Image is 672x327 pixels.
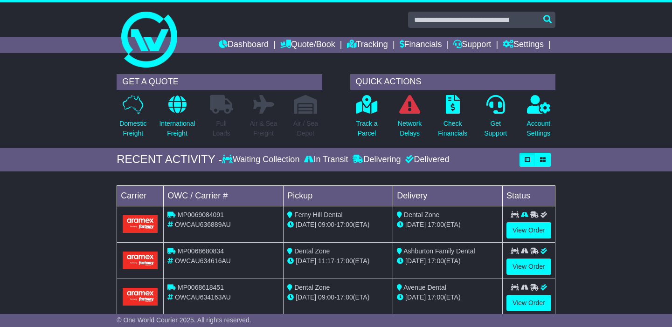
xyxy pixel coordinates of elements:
[405,293,426,301] span: [DATE]
[453,37,491,53] a: Support
[437,95,468,143] a: CheckFinancials
[428,293,444,301] span: 17:00
[117,153,222,166] div: RECENT ACTIVITY -
[428,257,444,265] span: 17:00
[527,119,550,138] p: Account Settings
[294,284,330,291] span: Dental Zone
[397,95,422,143] a: NetworkDelays
[397,293,499,302] div: (ETA)
[296,293,316,301] span: [DATE]
[506,295,551,311] a: View Order
[294,211,342,218] span: Ferny Hill Dental
[400,37,442,53] a: Financials
[506,259,551,275] a: View Order
[350,155,403,165] div: Delivering
[123,252,158,269] img: Aramex.png
[164,185,284,206] td: OWC / Carrier #
[484,95,507,143] a: GetSupport
[294,247,330,255] span: Dental Zone
[405,257,426,265] span: [DATE]
[175,221,231,228] span: OWCAU636889AU
[178,211,224,218] span: MP0069084091
[175,257,231,265] span: OWCAU634616AU
[219,37,269,53] a: Dashboard
[403,284,446,291] span: Avenue Dental
[403,247,475,255] span: Ashburton Family Dental
[296,221,316,228] span: [DATE]
[178,284,224,291] span: MP0068618451
[438,119,467,138] p: Check Financials
[318,293,334,301] span: 09:00
[159,95,195,143] a: InternationalFreight
[397,220,499,230] div: (ETA)
[117,316,251,324] span: © One World Courier 2025. All rights reserved.
[287,256,389,266] div: - (ETA)
[347,37,388,53] a: Tracking
[210,119,233,138] p: Full Loads
[403,155,449,165] div: Delivered
[428,221,444,228] span: 17:00
[293,119,318,138] p: Air / Sea Depot
[284,185,393,206] td: Pickup
[503,37,544,53] a: Settings
[503,185,555,206] td: Status
[175,293,231,301] span: OWCAU634163AU
[506,222,551,238] a: View Order
[526,95,551,143] a: AccountSettings
[117,74,322,90] div: GET A QUOTE
[178,247,224,255] span: MP0068680834
[280,37,335,53] a: Quote/Book
[337,293,353,301] span: 17:00
[249,119,277,138] p: Air & Sea Freight
[296,257,316,265] span: [DATE]
[484,119,507,138] p: Get Support
[318,221,334,228] span: 09:00
[119,119,146,138] p: Domestic Freight
[356,119,377,138] p: Track a Parcel
[350,74,555,90] div: QUICK ACTIONS
[404,211,439,218] span: Dental Zone
[119,95,147,143] a: DomesticFreight
[159,119,195,138] p: International Freight
[123,288,158,305] img: Aramex.png
[222,155,302,165] div: Waiting Collection
[337,257,353,265] span: 17:00
[398,119,422,138] p: Network Delays
[337,221,353,228] span: 17:00
[393,185,503,206] td: Delivery
[355,95,378,143] a: Track aParcel
[287,220,389,230] div: - (ETA)
[287,293,389,302] div: - (ETA)
[123,215,158,232] img: Aramex.png
[405,221,426,228] span: [DATE]
[397,256,499,266] div: (ETA)
[318,257,334,265] span: 11:17
[117,185,164,206] td: Carrier
[302,155,350,165] div: In Transit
